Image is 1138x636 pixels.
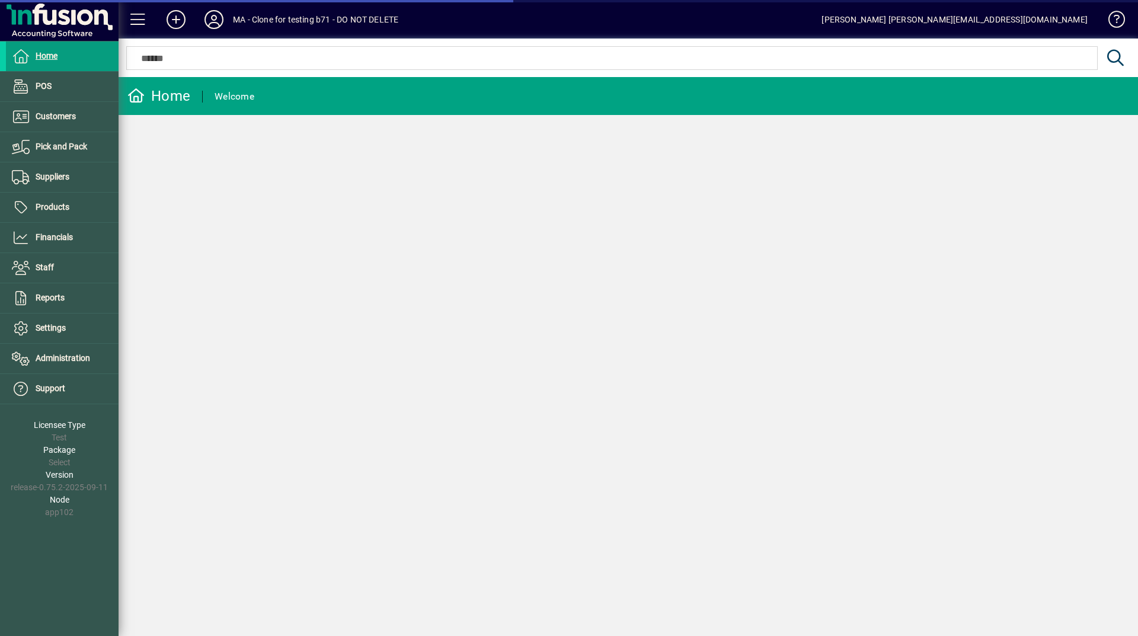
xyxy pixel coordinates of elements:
[157,9,195,30] button: Add
[43,445,75,455] span: Package
[6,374,119,404] a: Support
[36,172,69,181] span: Suppliers
[6,223,119,253] a: Financials
[36,111,76,121] span: Customers
[195,9,233,30] button: Profile
[36,353,90,363] span: Administration
[36,202,69,212] span: Products
[36,51,57,60] span: Home
[36,263,54,272] span: Staff
[6,344,119,373] a: Administration
[6,253,119,283] a: Staff
[36,323,66,333] span: Settings
[127,87,190,106] div: Home
[6,72,119,101] a: POS
[6,283,119,313] a: Reports
[6,102,119,132] a: Customers
[50,495,69,504] span: Node
[36,81,52,91] span: POS
[36,142,87,151] span: Pick and Pack
[36,293,65,302] span: Reports
[1099,2,1123,41] a: Knowledge Base
[233,10,398,29] div: MA - Clone for testing b71 - DO NOT DELETE
[6,162,119,192] a: Suppliers
[34,420,85,430] span: Licensee Type
[6,132,119,162] a: Pick and Pack
[36,383,65,393] span: Support
[6,314,119,343] a: Settings
[36,232,73,242] span: Financials
[215,87,254,106] div: Welcome
[46,470,73,480] span: Version
[6,193,119,222] a: Products
[821,10,1088,29] div: [PERSON_NAME] [PERSON_NAME][EMAIL_ADDRESS][DOMAIN_NAME]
